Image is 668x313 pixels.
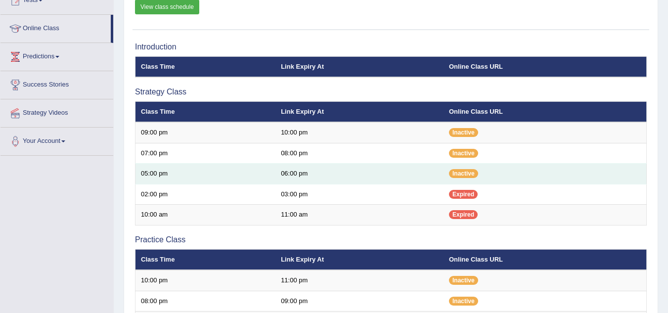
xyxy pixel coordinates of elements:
[135,88,647,96] h3: Strategy Class
[449,128,478,137] span: Inactive
[449,169,478,178] span: Inactive
[275,184,444,205] td: 03:00 pm
[275,122,444,143] td: 10:00 pm
[275,249,444,270] th: Link Expiry At
[135,122,276,143] td: 09:00 pm
[135,56,276,77] th: Class Time
[275,291,444,312] td: 09:00 pm
[0,71,113,96] a: Success Stories
[275,164,444,184] td: 06:00 pm
[0,99,113,124] a: Strategy Videos
[135,101,276,122] th: Class Time
[449,149,478,158] span: Inactive
[135,291,276,312] td: 08:00 pm
[275,143,444,164] td: 08:00 pm
[444,101,647,122] th: Online Class URL
[135,43,647,51] h3: Introduction
[135,143,276,164] td: 07:00 pm
[0,15,111,40] a: Online Class
[444,249,647,270] th: Online Class URL
[449,297,478,306] span: Inactive
[135,235,647,244] h3: Practice Class
[135,164,276,184] td: 05:00 pm
[449,190,478,199] span: Expired
[135,249,276,270] th: Class Time
[275,270,444,291] td: 11:00 pm
[275,205,444,225] td: 11:00 am
[135,205,276,225] td: 10:00 am
[0,128,113,152] a: Your Account
[275,101,444,122] th: Link Expiry At
[135,184,276,205] td: 02:00 pm
[275,56,444,77] th: Link Expiry At
[449,276,478,285] span: Inactive
[0,43,113,68] a: Predictions
[444,56,647,77] th: Online Class URL
[449,210,478,219] span: Expired
[135,270,276,291] td: 10:00 pm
